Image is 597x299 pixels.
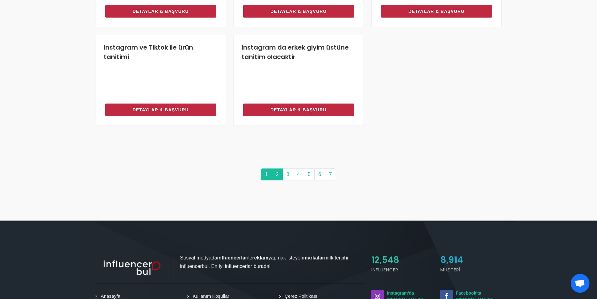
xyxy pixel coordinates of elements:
strong: influencerlar [217,255,247,260]
span: 12,548 [371,254,399,266]
span: Detaylar & Başvuru [133,8,189,15]
a: 4 [293,168,304,180]
a: Instagram da erkek giyim üstüne tanitim olacaktir [242,43,349,61]
span: 8,914 [440,254,463,266]
div: Açık sohbet [571,274,589,293]
a: 5 [304,168,315,180]
a: 2 [272,168,283,180]
strong: reklam [252,255,269,260]
a: Instagram ve Tiktok ile ürün tanitimi [104,43,193,61]
a: Detaylar & Başvuru [243,5,354,18]
span: Detaylar & Başvuru [133,106,189,114]
a: Detaylar & Başvuru [243,104,354,116]
strong: markaların [303,255,329,260]
a: Detaylar & Başvuru [105,5,216,18]
a: Detaylar & Başvuru [105,104,216,116]
a: 6 [314,168,325,180]
strong: Instagram'da [387,291,414,296]
a: Detaylar & Başvuru [381,5,492,18]
a: 7 [325,168,336,180]
span: Detaylar & Başvuru [270,8,327,15]
span: Detaylar & Başvuru [270,106,327,114]
p: Sosyal medyada ile yapmak isteyen ilk tercihi influencerbul. En iyi influencerlar burada! [96,254,364,270]
span: Detaylar & Başvuru [408,8,464,15]
h5: Müşteri [440,267,502,273]
strong: Facebook'ta [456,291,481,296]
a: 3 [282,168,293,180]
h5: Influencer [371,267,433,273]
a: 1 [261,168,272,180]
img: influencer_light.png [96,256,174,279]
